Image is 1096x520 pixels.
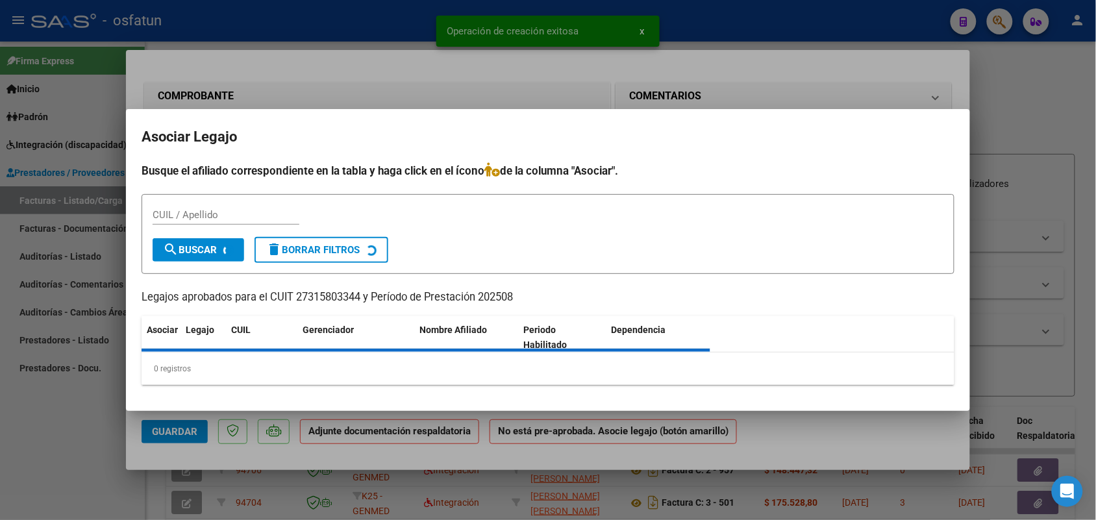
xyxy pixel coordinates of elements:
[153,238,244,262] button: Buscar
[142,125,954,149] h2: Asociar Legajo
[226,316,297,359] datatable-header-cell: CUIL
[142,316,181,359] datatable-header-cell: Asociar
[142,162,954,179] h4: Busque el afiliado correspondiente en la tabla y haga click en el ícono de la columna "Asociar".
[524,325,567,350] span: Periodo Habilitado
[147,325,178,335] span: Asociar
[297,316,414,359] datatable-header-cell: Gerenciador
[606,316,711,359] datatable-header-cell: Dependencia
[142,353,954,385] div: 0 registros
[266,241,282,257] mat-icon: delete
[255,237,388,263] button: Borrar Filtros
[303,325,354,335] span: Gerenciador
[142,290,954,306] p: Legajos aprobados para el CUIT 27315803344 y Período de Prestación 202508
[231,325,251,335] span: CUIL
[414,316,519,359] datatable-header-cell: Nombre Afiliado
[419,325,487,335] span: Nombre Afiliado
[519,316,606,359] datatable-header-cell: Periodo Habilitado
[266,244,360,256] span: Borrar Filtros
[1052,476,1083,507] div: Open Intercom Messenger
[163,241,179,257] mat-icon: search
[163,244,217,256] span: Buscar
[612,325,666,335] span: Dependencia
[186,325,214,335] span: Legajo
[181,316,226,359] datatable-header-cell: Legajo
